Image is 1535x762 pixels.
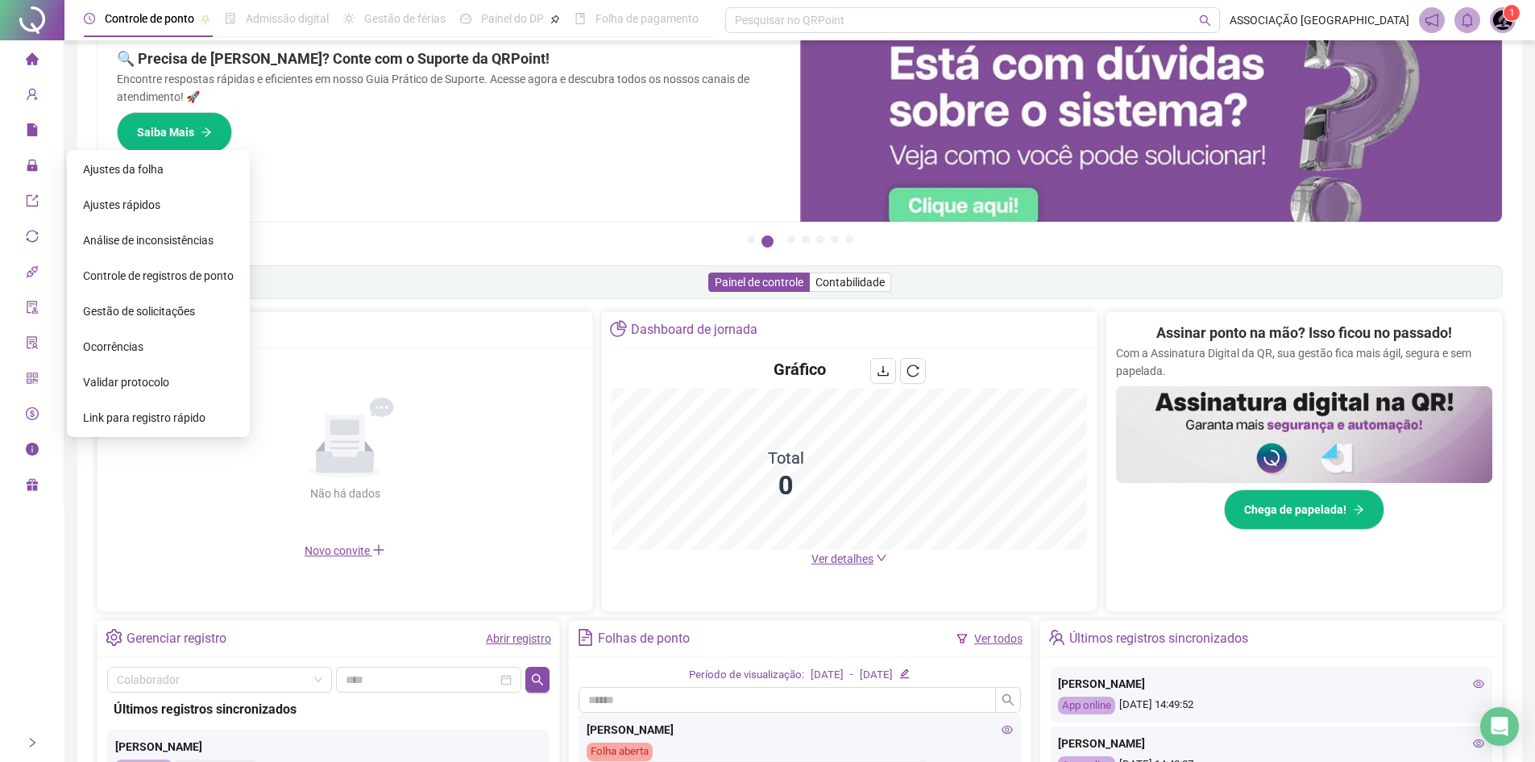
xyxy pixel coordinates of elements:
span: setting [106,629,122,646]
span: pie-chart [610,320,627,337]
span: Painel de controle [715,276,803,289]
span: lock [26,152,39,184]
sup: Atualize o seu contato no menu Meus Dados [1504,5,1520,21]
span: reload [906,364,919,377]
img: banner%2F0cf4e1f0-cb71-40ef-aa93-44bd3d4ee559.png [800,28,1503,222]
span: pushpin [201,15,210,24]
button: 2 [761,235,774,248]
span: Admissão digital [246,12,329,25]
span: download [877,364,890,377]
span: Ajustes rápidos [83,198,160,211]
span: bell [1460,13,1475,27]
span: Controle de registros de ponto [83,269,234,282]
span: Análise de inconsistências [83,234,214,247]
div: - [850,667,853,684]
a: Ver detalhes down [811,552,887,565]
span: search [1199,15,1211,27]
span: right [27,737,38,748]
div: App online [1058,697,1115,715]
button: 1 [747,235,755,244]
span: user-add [26,81,39,113]
span: arrow-right [201,127,212,138]
span: Novo convite [305,544,385,557]
span: Ver detalhes [811,552,873,565]
span: file [26,116,39,148]
span: 1 [1509,7,1515,19]
span: edit [899,668,910,679]
span: pushpin [550,15,560,24]
span: sun [343,13,355,24]
img: 38118 [1491,8,1515,32]
span: audit [26,294,39,326]
button: Saiba Mais [117,112,232,152]
span: file-done [225,13,236,24]
span: down [876,552,887,564]
img: banner%2F02c71560-61a6-44d4-94b9-c8ab97240462.png [1116,386,1492,483]
h4: Gráfico [774,358,826,381]
button: 3 [787,235,795,244]
button: 4 [802,235,810,244]
button: Chega de papelada! [1224,489,1384,530]
div: [PERSON_NAME] [1058,675,1484,693]
span: Chega de papelada! [1244,501,1346,518]
div: Open Intercom Messenger [1480,707,1519,746]
button: 6 [831,235,839,244]
h2: 🔍 Precisa de [PERSON_NAME]? Conte com o Suporte da QRPoint! [117,48,781,70]
span: notification [1425,13,1439,27]
span: Contabilidade [815,276,885,289]
a: Abrir registro [486,632,551,645]
p: Encontre respostas rápidas e eficientes em nosso Guia Prático de Suporte. Acesse agora e descubra... [117,70,781,106]
h2: Assinar ponto na mão? Isso ficou no passado! [1156,322,1452,344]
div: Últimos registros sincronizados [114,699,543,719]
span: clock-circle [84,13,95,24]
div: [PERSON_NAME] [1058,735,1484,752]
span: Link para registro rápido [83,411,205,424]
span: filter [956,633,968,644]
span: eye [1473,738,1484,749]
span: info-circle [26,435,39,468]
div: [DATE] [811,667,844,684]
span: sync [26,223,39,255]
span: Gestão de solicitações [83,305,195,318]
span: ASSOCIAÇÃO [GEOGRAPHIC_DATA] [1230,11,1409,29]
div: Período de visualização: [689,667,804,684]
div: Gerenciar registro [127,625,226,652]
span: gift [26,471,39,503]
span: Ajustes da folha [83,163,164,176]
div: [DATE] [860,667,893,684]
div: Não há dados [271,485,419,502]
span: arrow-right [1353,504,1364,515]
span: Folha de pagamento [595,12,699,25]
div: Dashboard de jornada [631,316,757,344]
span: plus [372,543,385,556]
span: search [531,673,544,686]
span: eye [1002,724,1013,735]
span: Gestão de férias [364,12,446,25]
span: Ocorrências [83,340,143,353]
div: Folhas de ponto [598,625,690,652]
span: team [1048,629,1065,646]
span: file-text [577,629,594,646]
span: Validar protocolo [83,376,169,389]
div: [PERSON_NAME] [587,721,1013,739]
div: [DATE] 14:49:52 [1058,697,1484,715]
span: Controle de ponto [105,12,194,25]
span: eye [1473,678,1484,689]
span: export [26,187,39,219]
span: qrcode [26,364,39,397]
button: 7 [845,235,853,244]
p: Com a Assinatura Digital da QR, sua gestão fica mais ágil, segura e sem papelada. [1116,344,1492,380]
span: book [575,13,586,24]
span: api [26,258,39,290]
span: search [1002,693,1014,706]
span: dollar [26,400,39,432]
span: solution [26,329,39,361]
span: Painel do DP [481,12,544,25]
span: home [26,45,39,77]
button: 5 [816,235,824,244]
div: Últimos registros sincronizados [1069,625,1248,652]
span: dashboard [460,13,471,24]
span: Saiba Mais [137,123,194,141]
a: Ver todos [974,632,1023,645]
div: [PERSON_NAME] [115,738,541,756]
